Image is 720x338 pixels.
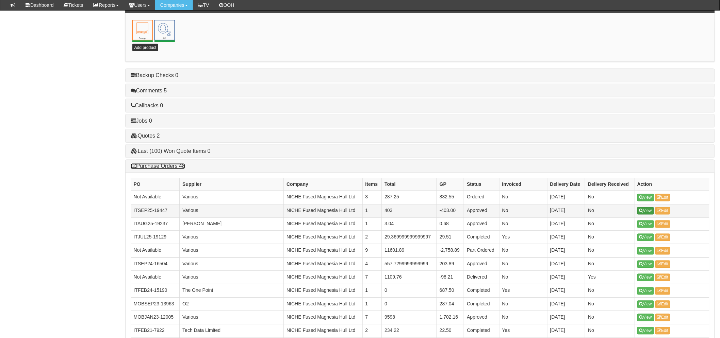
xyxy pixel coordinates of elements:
[464,298,499,311] td: Completed
[362,244,382,257] td: 9
[637,274,654,281] a: View
[585,257,635,271] td: No
[284,231,362,244] td: NICHE Fused Magnesia Hull Ltd
[382,284,437,298] td: 0
[547,324,585,338] td: [DATE]
[547,298,585,311] td: [DATE]
[382,244,437,257] td: 11601.89
[382,257,437,271] td: 557.7299999999999
[382,324,437,338] td: 234.22
[499,204,547,217] td: No
[499,271,547,284] td: No
[437,231,464,244] td: 29.51
[131,204,180,217] td: ITSEP25-19447
[284,178,362,191] th: Company
[637,287,654,295] a: View
[362,204,382,217] td: 1
[180,284,284,298] td: The One Point
[131,271,180,284] td: Not Available
[131,284,180,298] td: ITFEB24-15190
[132,44,159,51] a: Add product
[499,311,547,324] td: No
[437,217,464,231] td: 0.68
[547,257,585,271] td: [DATE]
[154,20,175,40] a: Mobile o2<br> 29th Oct 2018 <br> 29th Oct 2020
[180,271,284,284] td: Various
[284,204,362,217] td: NICHE Fused Magnesia Hull Ltd
[131,163,185,169] a: Purchase Orders 48
[131,148,211,154] a: Last (100) Won Quote Items 0
[131,118,152,124] a: Jobs 0
[362,311,382,324] td: 7
[547,178,585,191] th: Delivery Date
[437,257,464,271] td: 203.89
[437,324,464,338] td: 22.50
[655,247,671,255] a: Edit
[637,194,654,201] a: View
[585,217,635,231] td: No
[634,178,709,191] th: Action
[284,284,362,298] td: NICHE Fused Magnesia Hull Ltd
[180,217,284,231] td: [PERSON_NAME]
[131,178,180,191] th: PO
[131,72,179,78] a: Backup Checks 0
[499,324,547,338] td: Yes
[437,298,464,311] td: 287.04
[585,244,635,257] td: No
[284,217,362,231] td: NICHE Fused Magnesia Hull Ltd
[464,271,499,284] td: Delivered
[655,234,671,241] a: Edit
[585,204,635,217] td: No
[499,257,547,271] td: No
[585,271,635,284] td: Yes
[362,178,382,191] th: Items
[131,217,180,231] td: ITAUG25-19237
[655,194,671,201] a: Edit
[382,217,437,231] td: 3.04
[547,217,585,231] td: [DATE]
[362,298,382,311] td: 1
[382,204,437,217] td: 403
[284,298,362,311] td: NICHE Fused Magnesia Hull Ltd
[382,231,437,244] td: 29.369999999999997
[637,207,654,215] a: View
[655,301,671,308] a: Edit
[499,298,547,311] td: No
[131,133,160,139] a: Quotes 2
[547,271,585,284] td: [DATE]
[131,88,167,93] a: Comments 5
[131,244,180,257] td: Not Available
[464,204,499,217] td: Approved
[180,298,284,311] td: O2
[655,314,671,321] a: Edit
[132,20,153,40] a: Mobile Orange<br> No from date <br> No to date
[464,217,499,231] td: Approved
[655,261,671,268] a: Edit
[655,207,671,215] a: Edit
[382,178,437,191] th: Total
[131,257,180,271] td: ITSEP24-16504
[437,284,464,298] td: 687.50
[547,284,585,298] td: [DATE]
[464,324,499,338] td: Completed
[180,324,284,338] td: Tech Data Limited
[547,231,585,244] td: [DATE]
[382,298,437,311] td: 0
[464,178,499,191] th: Status
[180,244,284,257] td: Various
[382,271,437,284] td: 1109.76
[437,178,464,191] th: GP
[362,217,382,231] td: 1
[585,324,635,338] td: No
[655,274,671,281] a: Edit
[437,311,464,324] td: 1,702.16
[437,244,464,257] td: -2,758.89
[284,191,362,204] td: NICHE Fused Magnesia Hull Ltd
[180,311,284,324] td: Various
[585,178,635,191] th: Delivery Received
[547,311,585,324] td: [DATE]
[437,204,464,217] td: -403.00
[637,234,654,241] a: View
[284,324,362,338] td: NICHE Fused Magnesia Hull Ltd
[499,231,547,244] td: Yes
